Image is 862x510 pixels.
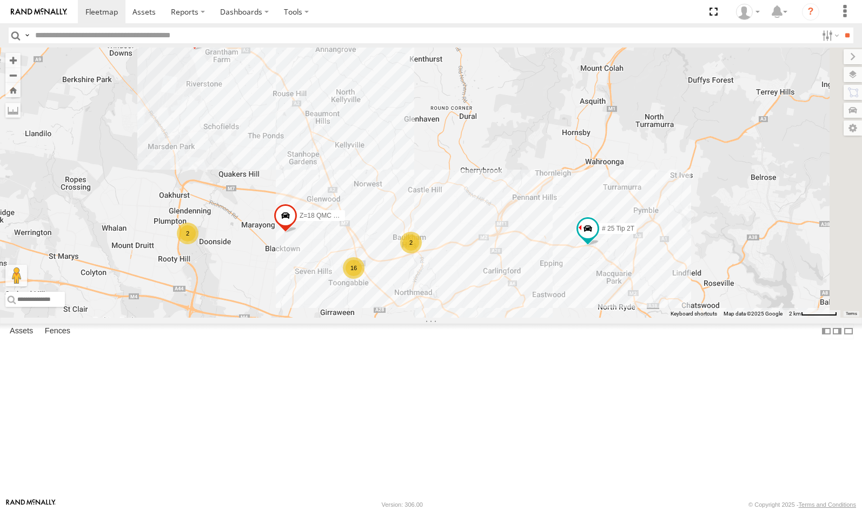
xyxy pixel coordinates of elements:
div: Steve Commisso [732,4,764,20]
label: Map Settings [844,120,862,136]
div: Version: 306.00 [382,501,423,508]
label: Dock Summary Table to the Left [821,324,832,339]
label: Search Filter Options [818,28,841,43]
label: Hide Summary Table [843,324,854,339]
div: 2 [177,223,198,244]
label: Measure [5,103,21,118]
label: Search Query [23,28,31,43]
span: 2 km [789,311,801,317]
a: Visit our Website [6,499,56,510]
span: Z=18 QMC Written off [300,212,363,219]
a: Terms (opens in new tab) [846,312,857,316]
button: Zoom Home [5,83,21,97]
div: © Copyright 2025 - [748,501,856,508]
button: Drag Pegman onto the map to open Street View [5,265,27,286]
button: Keyboard shortcuts [671,310,717,318]
label: Fences [39,324,76,339]
img: rand-logo.svg [11,8,67,16]
label: Dock Summary Table to the Right [832,324,843,339]
a: Terms and Conditions [799,501,856,508]
button: Map Scale: 2 km per 63 pixels [786,310,840,318]
i: ? [802,3,819,21]
div: 2 [400,232,422,253]
button: Zoom in [5,53,21,68]
span: Map data ©2025 Google [724,311,783,317]
span: # 25 Tip 2T [602,225,634,232]
button: Zoom out [5,68,21,83]
div: 16 [343,257,364,279]
label: Assets [4,324,38,339]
